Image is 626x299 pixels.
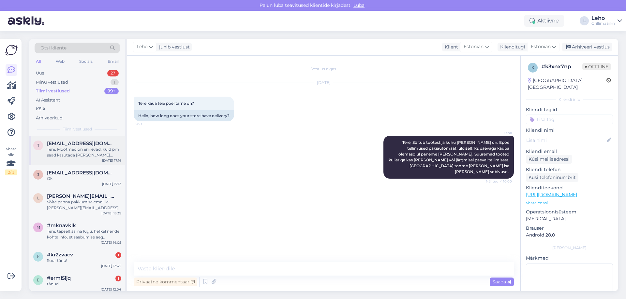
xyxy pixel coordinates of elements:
span: Estonian [531,43,551,50]
div: Tere. Mõõtmed on erinevad, kuid pm saad kasutada [PERSON_NAME] [PERSON_NAME] ? NN [GEOGRAPHIC_DATA] [47,146,121,158]
input: Lisa nimi [526,137,605,144]
span: #ermi5ljq [47,275,71,281]
span: Offline [582,63,611,70]
span: l [37,196,39,200]
span: Leho [487,130,512,135]
div: Küsi telefoninumbrit [526,173,578,182]
div: Kõik [36,106,45,112]
span: Luba [351,2,366,8]
span: Tere, Sõltub tootest ja kuhu [PERSON_NAME] on. Epoe tellimused pakiautomaati üldiselt 1-2 päevaga... [389,140,510,174]
div: [DATE] 12:04 [101,287,121,292]
div: [PERSON_NAME] [526,245,613,251]
div: Kliendi info [526,97,613,102]
div: Minu vestlused [36,79,68,86]
div: 2 / 3 [5,170,17,175]
div: 27 [107,70,119,76]
div: L [580,16,589,25]
div: Tiimi vestlused [36,88,70,94]
div: Grillimaailm [591,21,615,26]
div: Uus [36,70,44,76]
div: # k3xnx7np [542,63,582,71]
div: Arhiveeri vestlus [562,43,612,51]
span: 9:53 [136,122,160,127]
div: [DATE] 13:39 [101,211,121,216]
div: Võite panna pakkumise emailile [PERSON_NAME][EMAIL_ADDRESS][DOMAIN_NAME] [47,199,121,211]
span: Saada [492,279,511,285]
p: Vaata edasi ... [526,200,613,206]
div: tänud [47,281,121,287]
div: Hello, how long does your store have delivery? [134,110,234,121]
span: k [531,65,534,70]
img: Askly Logo [5,44,18,56]
p: Kliendi email [526,148,613,155]
div: [DATE] 14:05 [101,240,121,245]
p: Operatsioonisüsteem [526,209,613,215]
div: [DATE] 13:42 [101,264,121,268]
p: Android 28.0 [526,232,613,238]
div: Vestlus algas [134,66,514,72]
span: Leho [137,43,148,50]
span: j [37,172,39,177]
span: Estonian [464,43,484,50]
p: [MEDICAL_DATA] [526,215,613,222]
p: Brauser [526,225,613,232]
div: Aktiivne [524,15,564,27]
div: Leho [591,16,615,21]
a: [URL][DOMAIN_NAME] [526,192,577,197]
div: Tere, täpselt sama lugu, hetkel nende kohta info, et saabumise aeg Detsember. [47,228,121,240]
div: Klienditugi [498,44,525,50]
div: [GEOGRAPHIC_DATA], [GEOGRAPHIC_DATA] [528,77,606,91]
div: All [35,57,42,66]
span: Nähtud ✓ 10:00 [486,179,512,184]
div: Arhiveeritud [36,115,63,121]
span: Tere kaua teie poel tarne on? [138,101,194,106]
div: Email [106,57,120,66]
div: Web [54,57,66,66]
div: Suur tänu! [47,258,121,264]
div: Ok [47,176,121,182]
div: [DATE] 17:13 [102,182,121,186]
div: 99+ [104,88,119,94]
div: [DATE] 17:16 [102,158,121,163]
div: juhib vestlust [156,44,190,50]
div: AI Assistent [36,97,60,103]
div: 1 [115,276,121,281]
p: Märkmed [526,255,613,262]
p: Kliendi nimi [526,127,613,134]
span: lauri@plato.ee [47,193,115,199]
span: #mknavklk [47,223,76,228]
p: Kliendi telefon [526,166,613,173]
span: timo.heering@gmail.com [47,141,115,146]
div: Vaata siia [5,146,17,175]
span: Tiimi vestlused [63,126,92,132]
span: m [37,225,40,230]
input: Lisa tag [526,115,613,124]
p: Klienditeekond [526,184,613,191]
div: Privaatne kommentaar [134,278,197,286]
span: jaanluppe@gmail.com [47,170,115,176]
div: Küsi meiliaadressi [526,155,572,164]
div: [DATE] [134,80,514,86]
span: t [37,143,39,148]
div: 1 [115,252,121,258]
div: 1 [111,79,119,86]
div: Socials [78,57,94,66]
div: Klient [442,44,458,50]
span: e [37,278,39,282]
p: Kliendi tag'id [526,106,613,113]
span: k [37,254,40,259]
a: LehoGrillimaailm [591,16,622,26]
span: Otsi kliente [40,45,67,51]
span: #kr2zvacv [47,252,73,258]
